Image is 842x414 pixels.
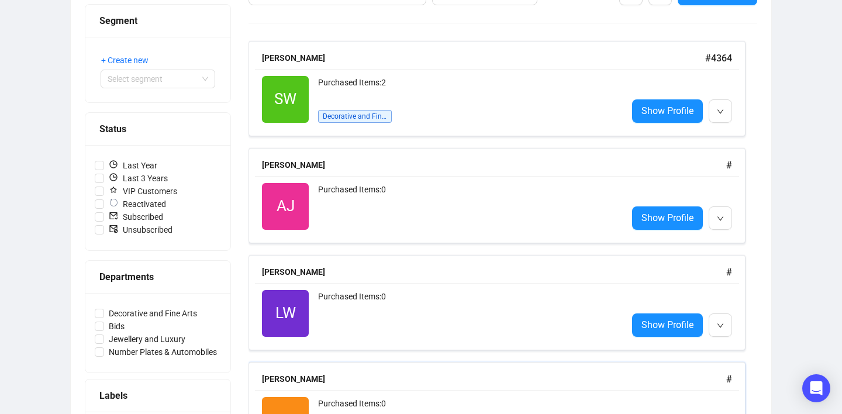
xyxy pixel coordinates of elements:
span: # 4364 [705,53,732,64]
span: Jewellery and Luxury [104,333,190,346]
span: Show Profile [641,211,693,225]
span: Show Profile [641,318,693,332]
span: AJ [277,194,295,218]
div: Segment [99,13,216,28]
span: Unsubscribed [104,223,177,236]
div: [PERSON_NAME] [262,51,705,64]
div: Departments [99,270,216,284]
span: down [717,322,724,329]
span: Subscribed [104,211,168,223]
span: Reactivated [104,198,171,211]
span: + Create new [101,54,149,67]
a: [PERSON_NAME]#LWPurchased Items:0Show Profile [249,255,757,350]
a: Show Profile [632,313,703,337]
span: Last Year [104,159,162,172]
a: Show Profile [632,206,703,230]
span: SW [274,87,296,111]
div: Open Intercom Messenger [802,374,830,402]
span: Number Plates & Automobiles [104,346,222,358]
div: Purchased Items: 0 [318,183,618,230]
span: # [726,267,732,278]
a: [PERSON_NAME]#AJPurchased Items:0Show Profile [249,148,757,243]
div: [PERSON_NAME] [262,265,726,278]
span: VIP Customers [104,185,182,198]
a: Show Profile [632,99,703,123]
span: Bids [104,320,129,333]
span: down [717,215,724,222]
div: Labels [99,388,216,403]
span: Decorative and Fine Arts [318,110,392,123]
span: # [726,160,732,171]
a: [PERSON_NAME]#4364SWPurchased Items:2Decorative and Fine ArtsShow Profile [249,41,757,136]
span: down [717,108,724,115]
div: [PERSON_NAME] [262,372,726,385]
span: Show Profile [641,103,693,118]
span: Decorative and Fine Arts [104,307,202,320]
button: + Create new [101,51,158,70]
span: # [726,374,732,385]
div: Purchased Items: 2 [318,76,618,99]
div: Status [99,122,216,136]
span: Last 3 Years [104,172,172,185]
span: LW [275,301,296,325]
div: [PERSON_NAME] [262,158,726,171]
div: Purchased Items: 0 [318,290,618,337]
